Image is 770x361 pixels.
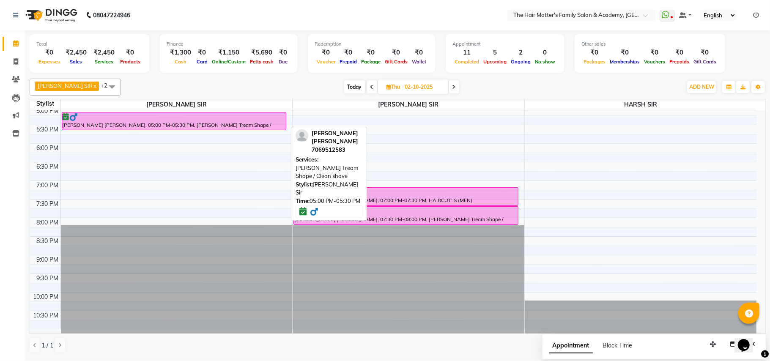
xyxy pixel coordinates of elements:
[481,48,509,57] div: 5
[509,48,533,57] div: 2
[296,181,313,188] span: Stylist:
[35,162,60,171] div: 6:30 PM
[452,59,481,65] span: Completed
[687,81,716,93] button: ADD NEW
[61,99,293,110] span: [PERSON_NAME] SIR
[603,342,633,349] span: Block Time
[608,48,642,57] div: ₹0
[35,237,60,246] div: 8:30 PM
[101,82,114,89] span: +2
[173,59,189,65] span: Cash
[36,41,142,48] div: Total
[32,311,60,320] div: 10:30 PM
[248,59,276,65] span: Petty cash
[296,180,362,197] div: [PERSON_NAME] Sir
[296,164,358,180] span: [PERSON_NAME] Tream Shape / Clean shave
[118,59,142,65] span: Products
[35,144,60,153] div: 6:00 PM
[383,59,410,65] span: Gift Cards
[93,3,130,27] b: 08047224946
[315,59,337,65] span: Voucher
[410,59,428,65] span: Wallet
[36,59,62,65] span: Expenses
[118,48,142,57] div: ₹0
[41,341,53,350] span: 1 / 1
[533,48,557,57] div: 0
[167,48,195,57] div: ₹1,300
[38,82,93,89] span: [PERSON_NAME] SIR
[296,129,308,142] img: profile
[383,48,410,57] div: ₹0
[35,218,60,227] div: 8:00 PM
[195,59,210,65] span: Card
[93,59,115,65] span: Services
[35,255,60,264] div: 9:00 PM
[359,48,383,57] div: ₹0
[276,48,290,57] div: ₹0
[293,99,524,110] span: [PERSON_NAME] SIR
[337,48,359,57] div: ₹0
[533,59,557,65] span: No show
[344,80,365,93] span: Today
[667,59,691,65] span: Prepaids
[403,81,445,93] input: 2025-10-02
[248,48,276,57] div: ₹5,690
[294,188,518,205] div: [PERSON_NAME] [PERSON_NAME], 07:00 PM-07:30 PM, HAIRCUT' S (MEN)
[689,84,714,90] span: ADD NEW
[22,3,79,27] img: logo
[68,59,85,65] span: Sales
[337,59,359,65] span: Prepaid
[312,146,362,154] div: 7069512583
[549,338,593,353] span: Appointment
[35,274,60,283] div: 9:30 PM
[294,207,518,224] div: [PERSON_NAME] [PERSON_NAME], 07:30 PM-08:00 PM, [PERSON_NAME] Tream Shape / Clean shave
[581,59,608,65] span: Packages
[93,82,96,89] a: x
[90,48,118,57] div: ₹2,450
[210,59,248,65] span: Online/Custom
[642,59,667,65] span: Vouchers
[315,41,428,48] div: Redemption
[277,59,290,65] span: Due
[385,84,403,90] span: Thu
[667,48,691,57] div: ₹0
[581,41,718,48] div: Other sales
[734,327,762,353] iframe: chat widget
[296,156,318,163] span: Services:
[312,130,358,145] span: [PERSON_NAME] [PERSON_NAME]
[36,48,62,57] div: ₹0
[315,48,337,57] div: ₹0
[195,48,210,57] div: ₹0
[642,48,667,57] div: ₹0
[608,59,642,65] span: Memberships
[296,197,362,205] div: 05:00 PM-05:30 PM
[452,41,557,48] div: Appointment
[452,48,481,57] div: 11
[35,125,60,134] div: 5:30 PM
[62,48,90,57] div: ₹2,450
[359,59,383,65] span: Package
[691,59,718,65] span: Gift Cards
[581,48,608,57] div: ₹0
[210,48,248,57] div: ₹1,150
[62,112,286,130] div: [PERSON_NAME] [PERSON_NAME], 05:00 PM-05:30 PM, [PERSON_NAME] Tream Shape / Clean shave
[35,200,60,208] div: 7:30 PM
[481,59,509,65] span: Upcoming
[410,48,428,57] div: ₹0
[35,107,60,115] div: 5:00 PM
[296,197,310,204] span: Time:
[509,59,533,65] span: Ongoing
[32,293,60,301] div: 10:00 PM
[691,48,718,57] div: ₹0
[167,41,290,48] div: Finance
[525,99,756,110] span: HARSH SIR
[30,99,60,108] div: Stylist
[35,181,60,190] div: 7:00 PM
